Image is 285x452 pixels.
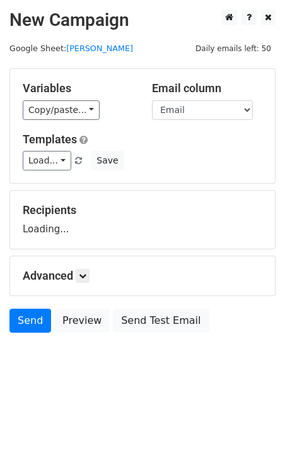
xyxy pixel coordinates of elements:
[54,309,110,333] a: Preview
[191,42,276,56] span: Daily emails left: 50
[23,269,262,283] h5: Advanced
[9,44,133,53] small: Google Sheet:
[23,100,100,120] a: Copy/paste...
[152,81,262,95] h5: Email column
[23,203,262,236] div: Loading...
[222,391,285,452] iframe: Chat Widget
[113,309,209,333] a: Send Test Email
[91,151,124,170] button: Save
[191,44,276,53] a: Daily emails left: 50
[23,203,262,217] h5: Recipients
[66,44,133,53] a: [PERSON_NAME]
[23,81,133,95] h5: Variables
[9,309,51,333] a: Send
[23,151,71,170] a: Load...
[9,9,276,31] h2: New Campaign
[23,133,77,146] a: Templates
